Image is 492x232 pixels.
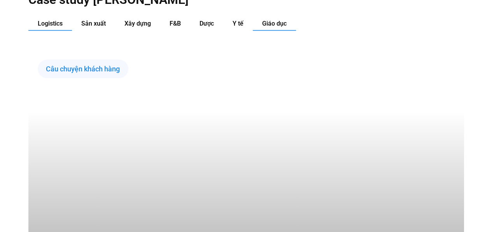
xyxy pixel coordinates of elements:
[233,20,243,27] span: Y tế
[262,20,287,27] span: Giáo dục
[81,20,106,27] span: Sản xuất
[38,60,128,78] div: Câu chuyện khách hàng
[124,20,151,27] span: Xây dựng
[38,20,63,27] span: Logistics
[170,20,181,27] span: F&B
[200,20,214,27] span: Dược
